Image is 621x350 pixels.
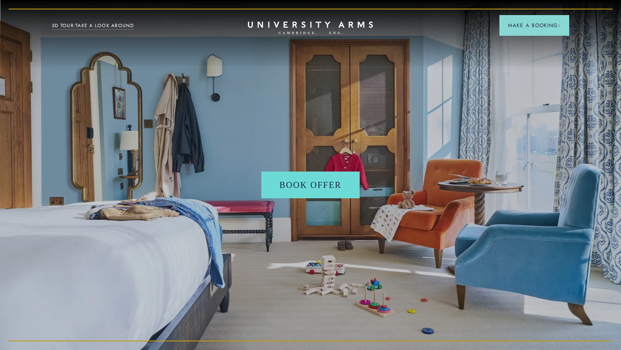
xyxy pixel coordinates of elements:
span: Make a Booking [508,22,561,29]
a: Book Offer [261,172,360,198]
img: Arrow icon [558,24,561,27]
a: Home [248,22,373,35]
button: Make a BookingArrow icon [499,15,569,36]
a: 3D TOUR:TAKE A LOOK AROUND [52,22,134,30]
